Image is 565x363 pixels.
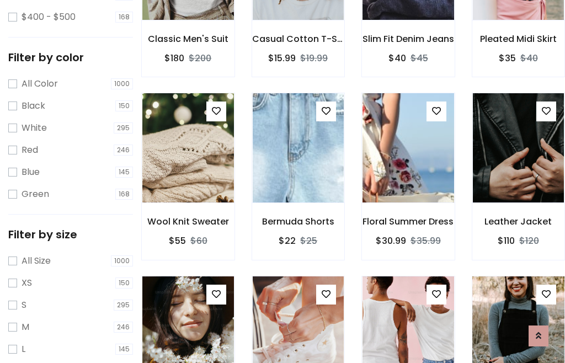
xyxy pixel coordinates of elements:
label: All Color [22,77,58,90]
del: $200 [189,52,211,65]
h6: $110 [498,236,515,246]
span: 295 [114,300,133,311]
label: Red [22,143,38,157]
h6: Slim Fit Denim Jeans [362,34,455,44]
label: Blue [22,166,40,179]
span: 1000 [111,78,133,89]
h6: Classic Men's Suit [142,34,234,44]
label: L [22,343,25,356]
del: $35.99 [411,234,441,247]
h6: Casual Cotton T-Shirt [252,34,345,44]
h6: $22 [279,236,296,246]
h6: $180 [164,53,184,63]
h6: $35 [499,53,516,63]
span: 1000 [111,255,133,266]
del: $45 [411,52,428,65]
span: 150 [115,100,133,111]
h6: Pleated Midi Skirt [472,34,565,44]
span: 168 [115,189,133,200]
h6: Bermuda Shorts [252,216,345,227]
span: 246 [114,145,133,156]
h6: Leather Jacket [472,216,565,227]
label: M [22,321,29,334]
label: XS [22,276,32,290]
h6: $15.99 [268,53,296,63]
label: White [22,121,47,135]
del: $25 [300,234,317,247]
h6: $30.99 [376,236,406,246]
span: 246 [114,322,133,333]
span: 168 [115,12,133,23]
label: Green [22,188,49,201]
label: $400 - $500 [22,10,76,24]
span: 295 [114,122,133,134]
del: $19.99 [300,52,328,65]
h5: Filter by color [8,51,133,64]
h6: Floral Summer Dress [362,216,455,227]
label: All Size [22,254,51,268]
span: 145 [115,167,133,178]
span: 150 [115,277,133,289]
h6: $40 [388,53,406,63]
del: $60 [190,234,207,247]
h6: $55 [169,236,186,246]
span: 145 [115,344,133,355]
h6: Wool Knit Sweater [142,216,234,227]
del: $40 [520,52,538,65]
label: S [22,298,26,312]
h5: Filter by size [8,228,133,241]
del: $120 [519,234,539,247]
label: Black [22,99,45,113]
